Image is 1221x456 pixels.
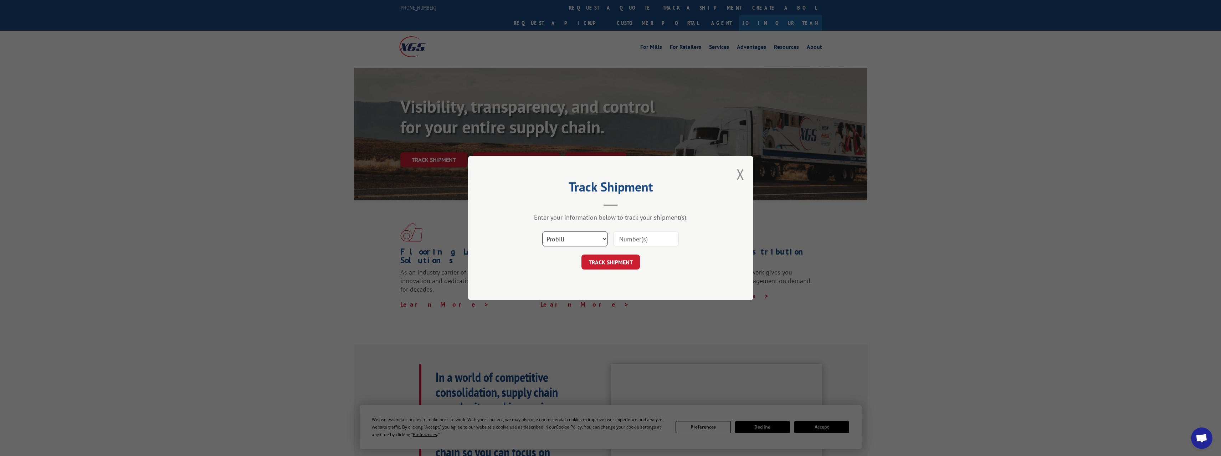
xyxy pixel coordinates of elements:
[581,255,640,270] button: TRACK SHIPMENT
[504,213,718,221] div: Enter your information below to track your shipment(s).
[504,182,718,195] h2: Track Shipment
[737,165,744,184] button: Close modal
[613,231,679,246] input: Number(s)
[1191,427,1212,449] div: Open chat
